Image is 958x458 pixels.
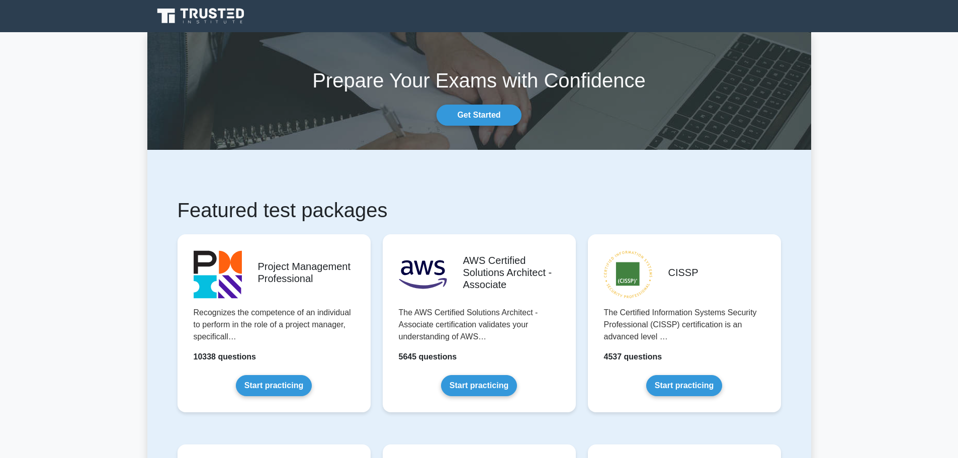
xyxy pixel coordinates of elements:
[178,198,781,222] h1: Featured test packages
[236,375,312,396] a: Start practicing
[646,375,722,396] a: Start practicing
[437,105,521,126] a: Get Started
[441,375,517,396] a: Start practicing
[147,68,811,93] h1: Prepare Your Exams with Confidence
